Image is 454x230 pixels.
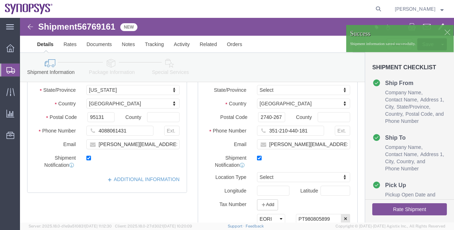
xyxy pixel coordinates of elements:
span: Server: 2025.18.0-d1e9a510831 [29,224,112,228]
button: [PERSON_NAME] [394,5,444,13]
span: Copyright © [DATE]-[DATE] Agistix Inc., All Rights Reserved [336,223,445,229]
a: Feedback [246,224,264,228]
span: Client: 2025.18.0-27d3021 [115,224,192,228]
iframe: FS Legacy Container [20,18,454,222]
img: logo [5,4,53,14]
span: [DATE] 10:20:09 [163,224,192,228]
span: Rachelle Varela [395,5,435,13]
span: [DATE] 11:12:30 [85,224,112,228]
a: Support [228,224,246,228]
